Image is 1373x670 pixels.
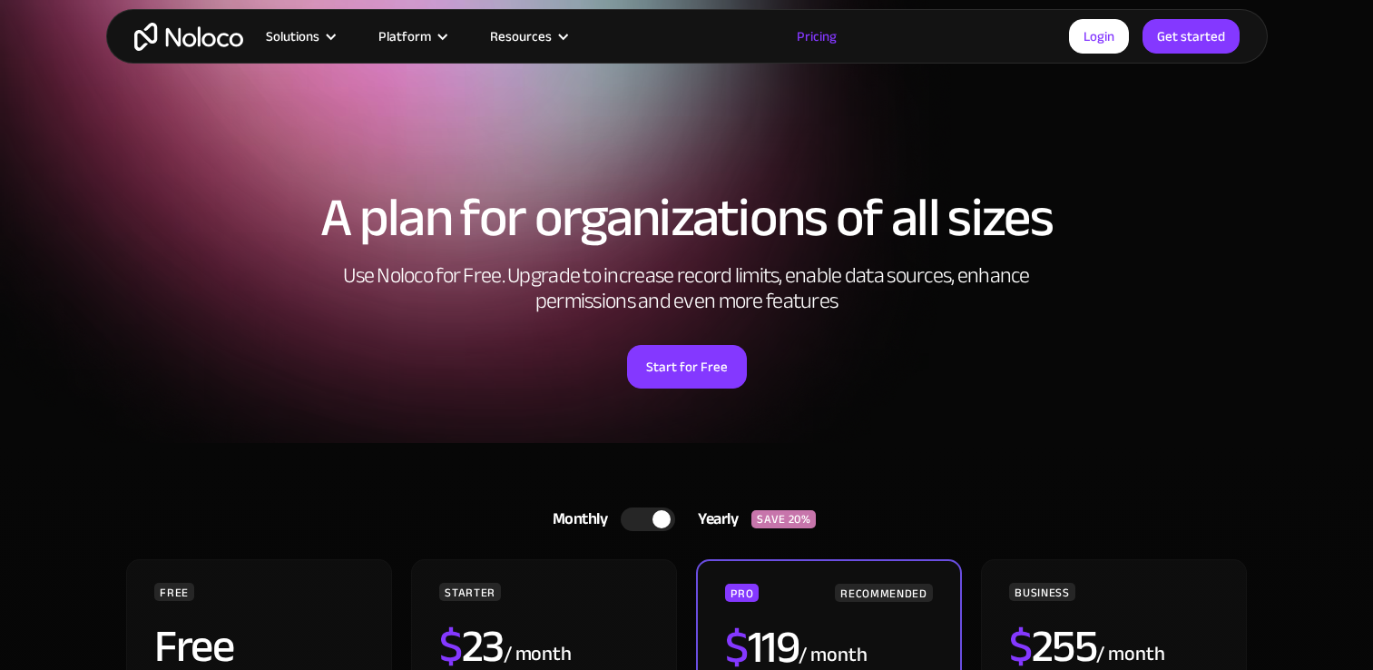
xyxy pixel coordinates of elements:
h2: 255 [1009,624,1096,669]
div: / month [504,640,572,669]
a: Pricing [774,25,859,48]
div: PRO [725,584,759,602]
div: Yearly [675,506,751,533]
div: FREE [154,583,194,601]
div: Platform [378,25,431,48]
h2: 23 [439,624,504,669]
div: RECOMMENDED [835,584,932,602]
div: / month [799,641,867,670]
a: home [134,23,243,51]
div: Monthly [530,506,622,533]
div: / month [1096,640,1164,669]
div: Solutions [243,25,356,48]
a: Start for Free [627,345,747,389]
div: Resources [490,25,552,48]
a: Login [1069,19,1129,54]
div: Platform [356,25,467,48]
div: Resources [467,25,588,48]
div: Solutions [266,25,319,48]
div: BUSINESS [1009,583,1074,601]
div: STARTER [439,583,500,601]
h2: 119 [725,625,799,670]
h2: Free [154,624,233,669]
h2: Use Noloco for Free. Upgrade to increase record limits, enable data sources, enhance permissions ... [324,263,1050,314]
h1: A plan for organizations of all sizes [124,191,1250,245]
a: Get started [1143,19,1240,54]
div: SAVE 20% [751,510,816,528]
